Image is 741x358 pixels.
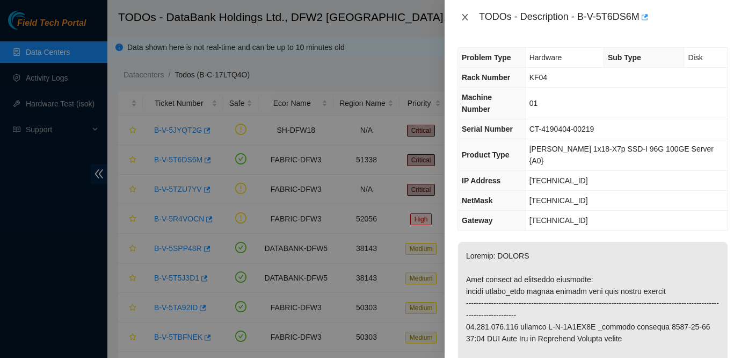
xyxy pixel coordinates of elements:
[462,216,493,225] span: Gateway
[462,93,492,113] span: Machine Number
[529,145,714,165] span: [PERSON_NAME] 1x18-X7p SSD-I 96G 100GE Server {A0}
[462,53,511,62] span: Problem Type
[529,196,588,205] span: [TECHNICAL_ID]
[608,53,641,62] span: Sub Type
[529,53,562,62] span: Hardware
[461,13,469,22] span: close
[462,151,509,159] span: Product Type
[479,9,728,26] div: TODOs - Description - B-V-5T6DS6M
[529,73,547,82] span: KF04
[529,216,588,225] span: [TECHNICAL_ID]
[462,73,510,82] span: Rack Number
[462,196,493,205] span: NetMask
[462,176,500,185] span: IP Address
[688,53,702,62] span: Disk
[529,125,594,133] span: CT-4190404-00219
[529,176,588,185] span: [TECHNICAL_ID]
[529,99,538,108] span: 01
[457,12,473,23] button: Close
[462,125,513,133] span: Serial Number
